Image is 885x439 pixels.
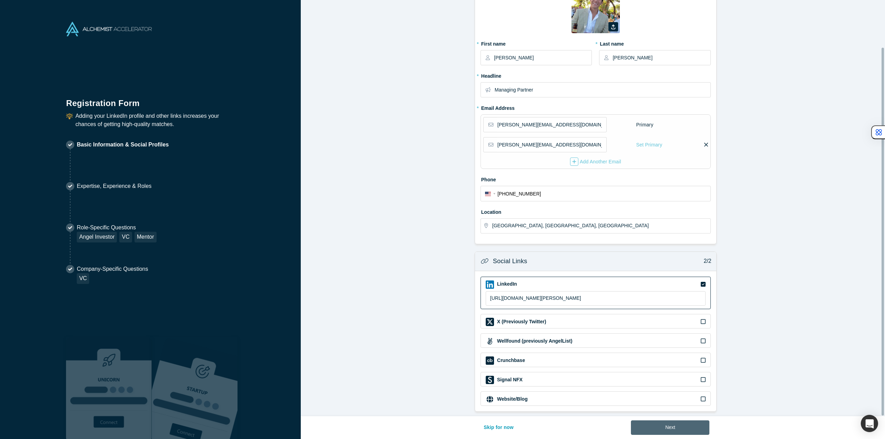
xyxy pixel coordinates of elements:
[481,314,711,328] div: X (Previously Twitter) iconX (Previously Twitter)
[496,395,528,403] label: Website/Blog
[77,265,148,273] p: Company-Specific Questions
[481,277,711,309] div: LinkedIn iconLinkedIn
[486,356,494,365] img: Crunchbase icon
[481,38,592,48] label: First name
[496,357,525,364] label: Crunchbase
[486,280,494,289] img: LinkedIn icon
[636,119,654,131] div: Primary
[496,318,546,325] label: X (Previously Twitter)
[496,376,523,383] label: Signal NFX
[66,337,152,439] img: Robust Technologies
[77,141,169,149] p: Basic Information & Social Profiles
[134,232,157,242] div: Mentor
[599,38,710,48] label: Last name
[77,232,117,242] div: Angel Investor
[481,353,711,367] div: Crunchbase iconCrunchbase
[77,223,156,232] p: Role-Specific Questions
[481,333,711,348] div: Wellfound (previously AngelList) iconWellfound (previously AngelList)
[481,206,711,216] label: Location
[77,273,89,284] div: VC
[75,112,235,128] p: Adding your LinkedIn profile and other links increases your chances of getting high-quality matches.
[66,22,152,36] img: Alchemist Accelerator Logo
[636,139,662,151] div: Set Primary
[486,395,494,403] img: Website/Blog icon
[77,182,151,190] p: Expertise, Experience & Roles
[570,157,622,166] button: Add Another Email
[631,420,709,435] button: Next
[481,70,711,80] label: Headline
[496,280,517,288] label: LinkedIn
[570,158,621,166] div: Add Another Email
[700,257,711,265] p: 2/2
[495,83,710,97] input: Partner, CEO
[493,257,527,266] h3: Social Links
[481,391,711,406] div: Website/Blog iconWebsite/Blog
[486,318,494,326] img: X (Previously Twitter) icon
[492,219,710,233] input: Enter a location
[152,337,237,439] img: Prism AI
[66,90,235,109] h1: Registration Form
[476,420,521,435] button: Skip for now
[481,174,711,183] label: Phone
[481,372,711,386] div: Signal NFX iconSignal NFX
[486,337,494,345] img: Wellfound (previously AngelList) icon
[486,376,494,384] img: Signal NFX icon
[481,102,515,112] label: Email Address
[119,232,132,242] div: VC
[496,337,572,345] label: Wellfound (previously AngelList)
